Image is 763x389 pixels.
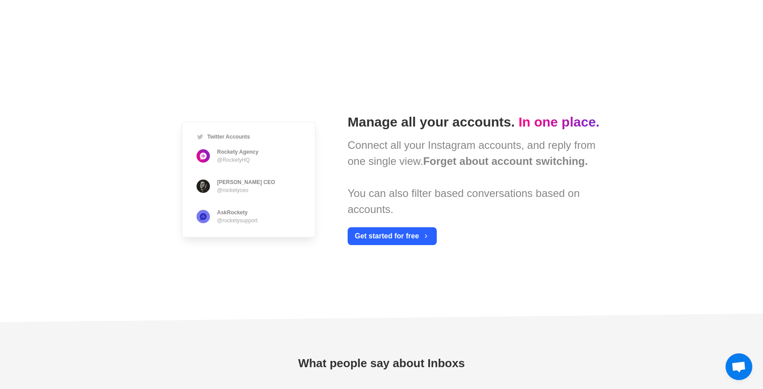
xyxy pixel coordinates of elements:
a: Open chat [726,353,752,380]
h1: What people say about Inboxs [298,355,465,371]
button: Get started for free [348,227,437,245]
span: In one place. [518,115,599,129]
h1: Manage all your accounts. [348,114,603,130]
div: Connect all your Instagram accounts, and reply from one single view. You can also filter based co... [348,137,603,217]
b: Forget about account switching. [423,155,587,167]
